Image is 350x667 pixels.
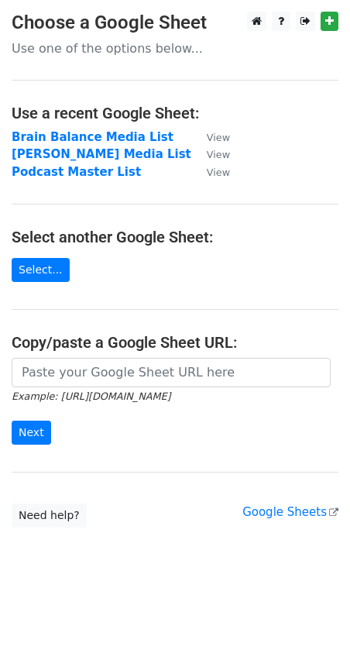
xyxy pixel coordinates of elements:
a: Select... [12,258,70,282]
a: View [191,147,230,161]
small: View [207,149,230,160]
h4: Use a recent Google Sheet: [12,104,338,122]
a: View [191,130,230,144]
small: Example: [URL][DOMAIN_NAME] [12,390,170,402]
a: Need help? [12,504,87,528]
a: [PERSON_NAME] Media List [12,147,191,161]
a: Podcast Master List [12,165,141,179]
a: Google Sheets [242,505,338,519]
input: Next [12,421,51,445]
h4: Copy/paste a Google Sheet URL: [12,333,338,352]
a: Brain Balance Media List [12,130,173,144]
p: Use one of the options below... [12,40,338,57]
a: View [191,165,230,179]
small: View [207,167,230,178]
input: Paste your Google Sheet URL here [12,358,331,387]
h3: Choose a Google Sheet [12,12,338,34]
small: View [207,132,230,143]
h4: Select another Google Sheet: [12,228,338,246]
